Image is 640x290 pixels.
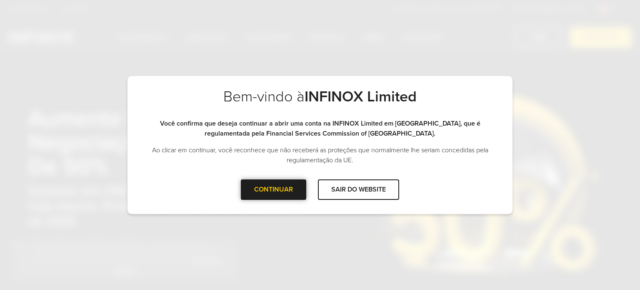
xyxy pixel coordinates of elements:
[305,88,417,106] strong: INFINOX Limited
[144,145,496,165] p: Ao clicar em continuar, você reconhece que não receberá as proteções que normalmente lhe seriam c...
[241,179,306,200] div: CONTINUAR
[144,88,496,119] h2: Bem-vindo à
[318,179,399,200] div: SAIR DO WEBSITE
[160,119,480,138] strong: Você confirma que deseja continuar a abrir uma conta na INFINOX Limited em [GEOGRAPHIC_DATA], que...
